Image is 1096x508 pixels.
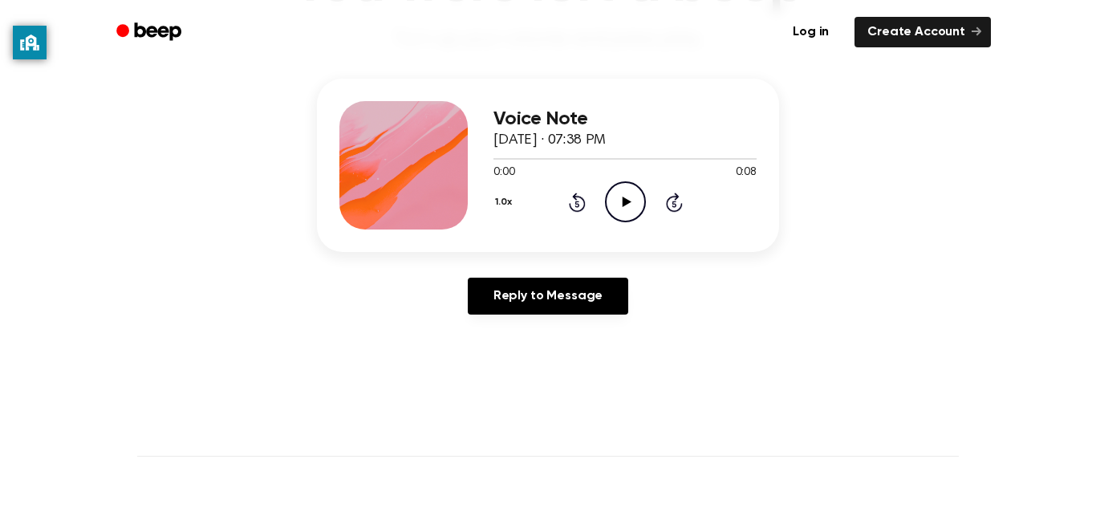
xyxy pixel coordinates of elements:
span: 0:00 [493,165,514,181]
a: Reply to Message [468,278,628,315]
a: Log in [777,14,845,51]
span: 0:08 [736,165,757,181]
a: Create Account [854,17,991,47]
a: Beep [105,17,196,48]
button: privacy banner [13,26,47,59]
button: 1.0x [493,189,518,216]
span: [DATE] · 07:38 PM [493,133,606,148]
h3: Voice Note [493,108,757,130]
